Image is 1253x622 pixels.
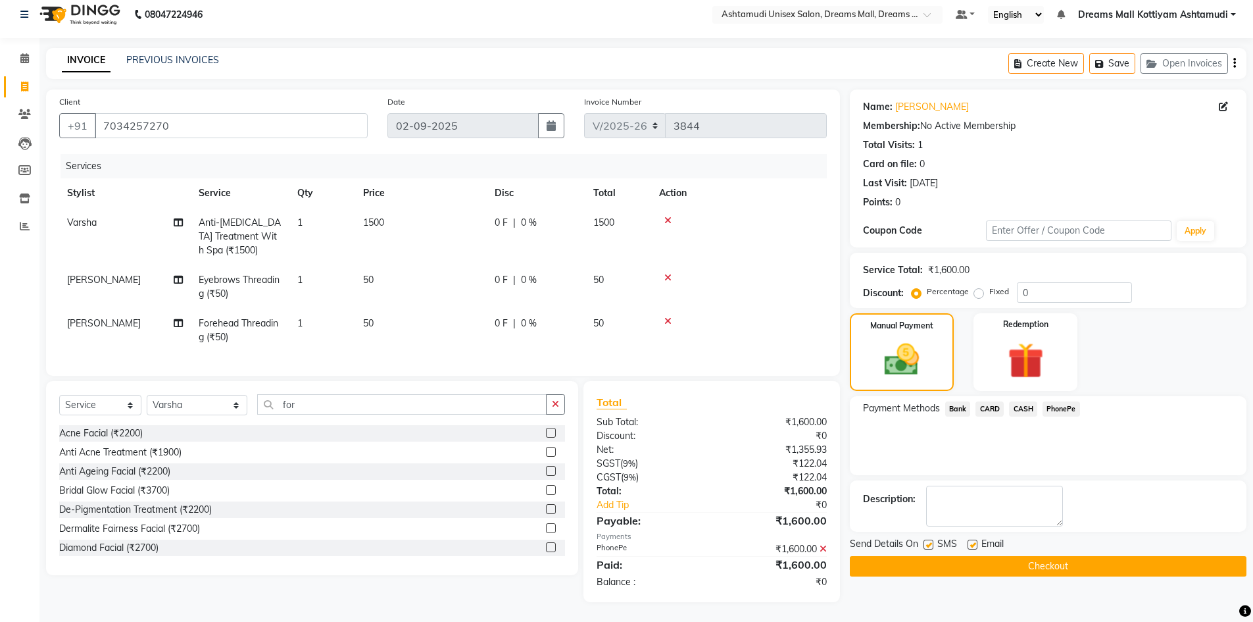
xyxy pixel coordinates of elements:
[918,138,923,152] div: 1
[1008,53,1084,74] button: Create New
[863,492,916,506] div: Description:
[597,471,621,483] span: CGST
[712,443,837,457] div: ₹1,355.93
[59,522,200,536] div: Dermalite Fairness Facial (₹2700)
[587,443,712,457] div: Net:
[928,263,970,277] div: ₹1,600.00
[587,513,712,529] div: Payable:
[712,513,837,529] div: ₹1,600.00
[712,484,837,498] div: ₹1,600.00
[297,217,303,228] span: 1
[712,471,837,484] div: ₹122.04
[863,119,920,133] div: Membership:
[587,557,712,573] div: Paid:
[59,96,80,108] label: Client
[59,503,212,517] div: De-Pigmentation Treatment (₹2200)
[521,273,537,287] span: 0 %
[587,457,712,471] div: ( )
[363,317,374,329] span: 50
[712,575,837,589] div: ₹0
[585,178,651,208] th: Total
[95,113,368,138] input: Search by Name/Mobile/Email/Code
[651,178,827,208] th: Action
[297,317,303,329] span: 1
[895,100,969,114] a: [PERSON_NAME]
[513,273,516,287] span: |
[712,429,837,443] div: ₹0
[521,317,537,330] span: 0 %
[387,96,405,108] label: Date
[927,286,969,298] label: Percentage
[355,178,487,208] th: Price
[495,216,508,230] span: 0 F
[487,178,585,208] th: Disc
[495,317,508,330] span: 0 F
[712,557,837,573] div: ₹1,600.00
[67,317,141,329] span: [PERSON_NAME]
[850,537,918,554] span: Send Details On
[986,220,1171,241] input: Enter Offer / Coupon Code
[587,429,712,443] div: Discount:
[59,178,191,208] th: Stylist
[587,542,712,556] div: PhonePe
[863,119,1233,133] div: No Active Membership
[62,49,111,72] a: INVOICE
[1141,53,1228,74] button: Open Invoices
[59,113,96,138] button: +91
[67,217,97,228] span: Varsha
[895,195,900,209] div: 0
[593,217,614,228] span: 1500
[513,317,516,330] span: |
[863,195,893,209] div: Points:
[920,157,925,171] div: 0
[199,274,280,299] span: Eyebrows Threading (₹50)
[587,471,712,484] div: ( )
[733,498,837,512] div: ₹0
[863,138,915,152] div: Total Visits:
[297,274,303,286] span: 1
[1009,402,1037,417] span: CASH
[593,317,604,329] span: 50
[363,217,384,228] span: 1500
[863,176,907,190] div: Last Visit:
[199,217,281,256] span: Anti-[MEDICAL_DATA] Treatment With Spa (₹1500)
[59,427,143,440] div: Acne Facial (₹2200)
[910,176,938,190] div: [DATE]
[863,263,923,277] div: Service Total:
[1089,53,1135,74] button: Save
[597,531,826,542] div: Payments
[59,446,182,459] div: Anti Acne Treatment (₹1900)
[191,178,289,208] th: Service
[863,286,904,300] div: Discount:
[61,154,837,178] div: Services
[59,541,159,555] div: Diamond Facial (₹2700)
[199,317,278,343] span: Forehead Threading (₹50)
[59,484,170,498] div: Bridal Glow Facial (₹3700)
[584,96,641,108] label: Invoice Number
[712,415,837,429] div: ₹1,600.00
[363,274,374,286] span: 50
[257,394,547,415] input: Search or Scan
[59,465,170,479] div: Anti Ageing Facial (₹2200)
[624,472,636,482] span: 9%
[863,157,917,171] div: Card on file:
[67,274,141,286] span: [PERSON_NAME]
[593,274,604,286] span: 50
[1003,319,1048,330] label: Redemption
[289,178,355,208] th: Qty
[712,457,837,471] div: ₹122.04
[126,54,219,66] a: PREVIOUS INVOICES
[597,396,627,409] span: Total
[981,537,1004,554] span: Email
[850,556,1246,577] button: Checkout
[712,542,837,556] div: ₹1,600.00
[1043,402,1080,417] span: PhonePe
[587,498,732,512] a: Add Tip
[521,216,537,230] span: 0 %
[975,402,1004,417] span: CARD
[870,320,933,332] label: Manual Payment
[587,415,712,429] div: Sub Total:
[587,575,712,589] div: Balance :
[623,458,635,469] span: 9%
[1078,8,1228,22] span: Dreams Mall Kottiyam Ashtamudi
